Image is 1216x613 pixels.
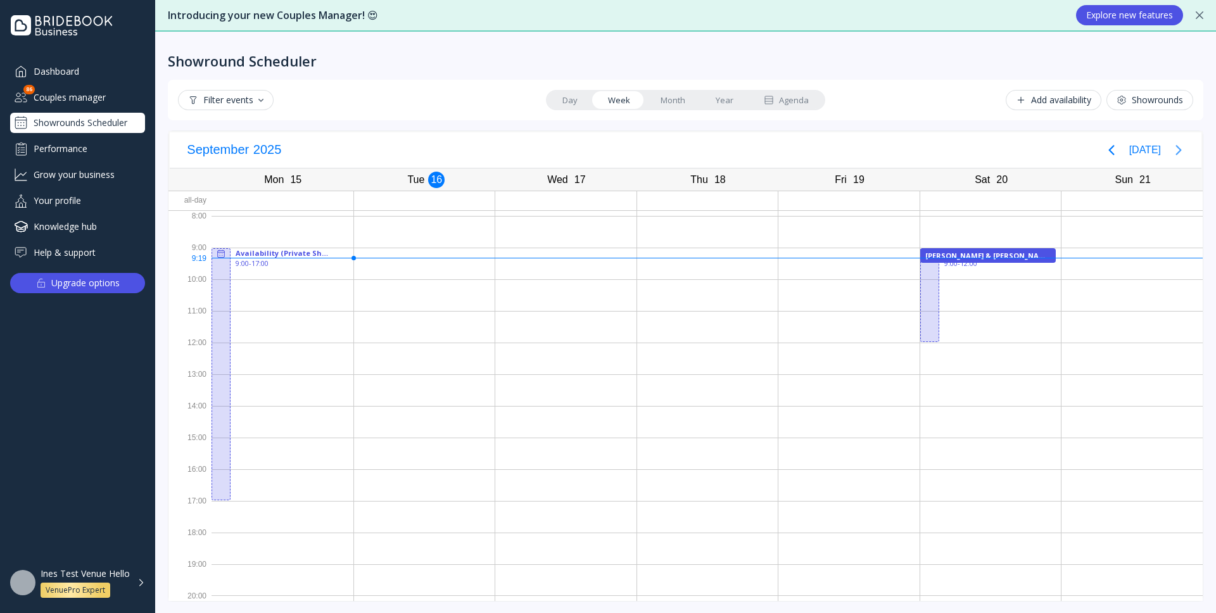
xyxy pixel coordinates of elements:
div: Widget de chat [1153,552,1216,613]
div: [PERSON_NAME] & [PERSON_NAME] [925,251,1051,260]
div: 11:00 [168,303,212,335]
iframe: Chat Widget [1153,552,1216,613]
div: 17 [572,172,588,188]
div: 16 [428,172,445,188]
div: Introducing your new Couples Manager! 😍 [168,8,1063,23]
a: Couples manager86 [10,87,145,108]
a: Day [547,91,593,109]
div: Wed [543,171,572,189]
button: Showrounds [1106,90,1193,110]
div: Explore new features [1086,10,1173,20]
a: Year [700,91,749,109]
div: Filter events [188,95,263,105]
div: Thu [687,171,712,189]
button: Previous page [1099,137,1124,163]
a: Help & support [10,242,145,263]
div: 18:00 [168,525,212,557]
button: September2025 [180,139,289,160]
div: VenuePro Expert [46,585,105,595]
div: 12:00 [168,335,212,367]
div: 8:00 [168,208,212,240]
div: All-day [168,191,212,210]
div: 16:00 [168,462,212,493]
div: Availability (Private Showround), 9:00 - 17:00 [212,248,348,501]
div: 9:00 [168,240,212,272]
div: Couples manager [10,87,145,108]
div: Sun [1111,171,1137,189]
span: 2025 [251,139,284,160]
div: Availability (Private Showround), 9:00 - 12:00 [920,248,1056,343]
div: Fri [831,171,851,189]
a: Showrounds Scheduler [10,113,145,133]
div: 20:00 [168,588,212,604]
a: Your profile [10,190,145,211]
button: [DATE] [1129,139,1161,161]
div: Sat [971,171,994,189]
a: Grow your business [10,164,145,185]
a: Knowledge hub [10,216,145,237]
img: dpr=1,fit=cover,g=face,w=48,h=48 [10,570,35,595]
a: Month [645,91,700,109]
div: Showround Scheduler [168,52,317,70]
button: Add availability [1006,90,1101,110]
div: Ines Test Venue Hello [41,568,130,579]
div: 15:00 [168,430,212,462]
div: Agenda [764,94,809,106]
div: Maria & Bernardo, 9:00 - 9:30 [920,248,1056,263]
div: 10:00 [168,272,212,303]
button: Filter events [178,90,274,110]
button: Upgrade options [10,273,145,293]
div: Add availability [1016,95,1091,105]
div: Tue [403,171,428,189]
div: 13:00 [168,367,212,398]
div: 19:00 [168,557,212,588]
span: September [185,139,251,160]
div: 17:00 [168,493,212,525]
div: 15 [288,172,304,188]
a: Performance [10,138,145,159]
div: 21 [1137,172,1153,188]
div: Mon [260,171,288,189]
div: 20 [994,172,1010,188]
div: 14:00 [168,398,212,430]
div: 19 [851,172,867,188]
div: Upgrade options [51,274,120,292]
div: 18 [712,172,728,188]
button: Explore new features [1076,5,1183,25]
div: 86 [23,85,35,94]
a: Week [593,91,645,109]
div: Showrounds [1117,95,1183,105]
a: Dashboard [10,61,145,82]
button: Next page [1166,137,1191,163]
